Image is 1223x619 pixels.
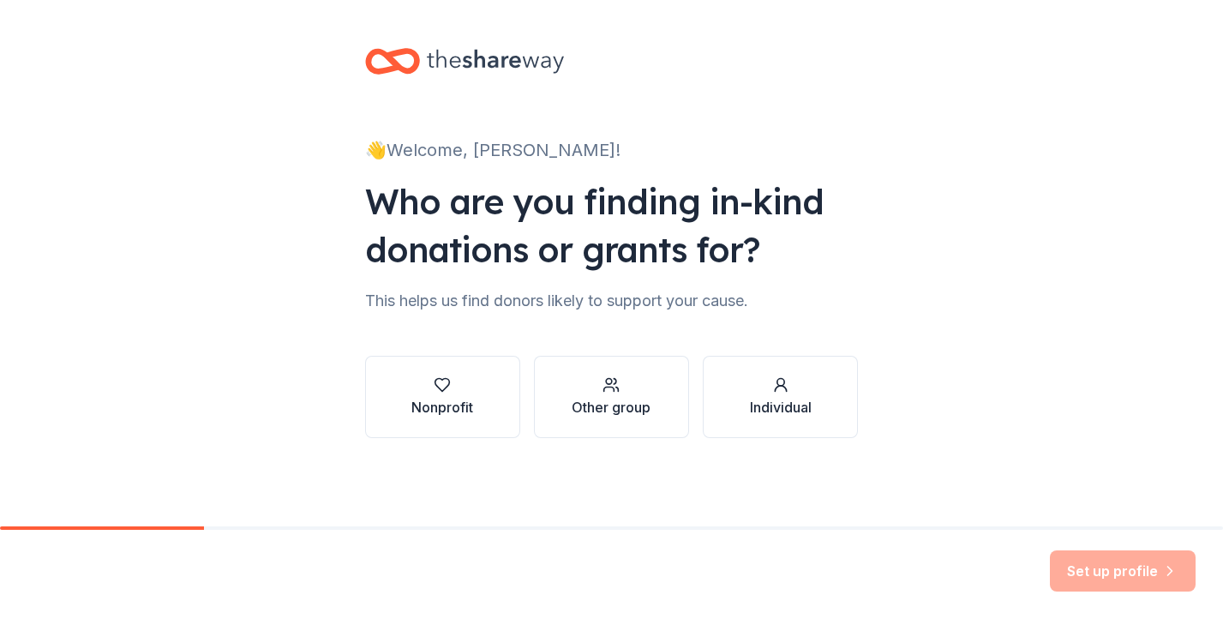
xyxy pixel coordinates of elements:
div: This helps us find donors likely to support your cause. [365,287,859,315]
button: Individual [703,356,858,438]
div: 👋 Welcome, [PERSON_NAME]! [365,136,859,164]
div: Who are you finding in-kind donations or grants for? [365,177,859,273]
div: Other group [572,397,650,418]
button: Other group [534,356,689,438]
div: Individual [750,397,812,418]
button: Nonprofit [365,356,520,438]
div: Nonprofit [411,397,473,418]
